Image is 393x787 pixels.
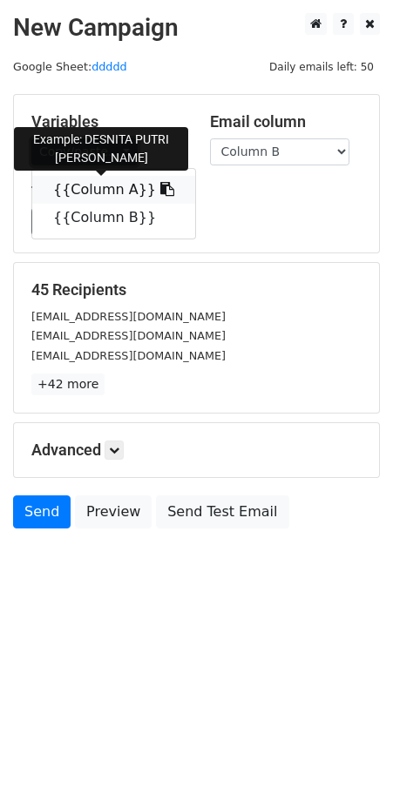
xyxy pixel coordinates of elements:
[31,310,226,323] small: [EMAIL_ADDRESS][DOMAIN_NAME]
[75,495,152,528] a: Preview
[31,280,362,299] h5: 45 Recipients
[31,441,362,460] h5: Advanced
[31,349,226,362] small: [EMAIL_ADDRESS][DOMAIN_NAME]
[263,57,380,77] span: Daily emails left: 50
[31,329,226,342] small: [EMAIL_ADDRESS][DOMAIN_NAME]
[32,176,195,204] a: {{Column A}}
[13,60,127,73] small: Google Sheet:
[156,495,288,528] a: Send Test Email
[210,112,363,131] h5: Email column
[31,373,105,395] a: +42 more
[31,112,184,131] h5: Variables
[13,495,71,528] a: Send
[13,13,380,43] h2: New Campaign
[14,127,188,171] div: Example: DESNITA PUTRI [PERSON_NAME]
[91,60,126,73] a: ddddd
[263,60,380,73] a: Daily emails left: 50
[32,204,195,232] a: {{Column B}}
[306,703,393,787] iframe: Chat Widget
